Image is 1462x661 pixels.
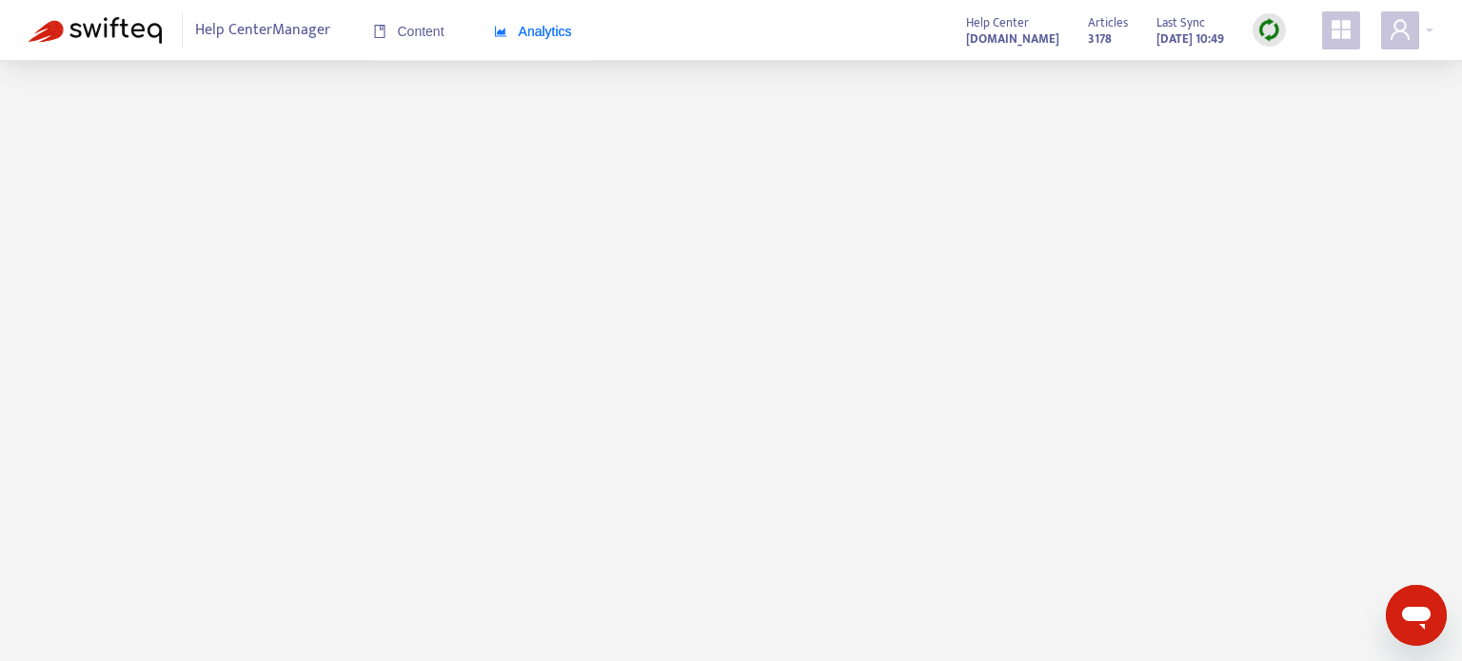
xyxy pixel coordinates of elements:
[1156,29,1224,49] strong: [DATE] 10:49
[966,28,1059,49] a: [DOMAIN_NAME]
[494,25,507,38] span: area-chart
[373,24,445,39] span: Content
[1088,12,1128,33] span: Articles
[966,12,1029,33] span: Help Center
[1156,12,1205,33] span: Last Sync
[494,24,572,39] span: Analytics
[373,25,386,38] span: book
[1088,29,1112,49] strong: 3178
[195,12,330,49] span: Help Center Manager
[1257,18,1281,42] img: sync.dc5367851b00ba804db3.png
[1386,585,1447,646] iframe: Botón para iniciar la ventana de mensajería
[29,17,162,44] img: Swifteq
[1330,18,1353,41] span: appstore
[966,29,1059,49] strong: [DOMAIN_NAME]
[1389,18,1412,41] span: user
